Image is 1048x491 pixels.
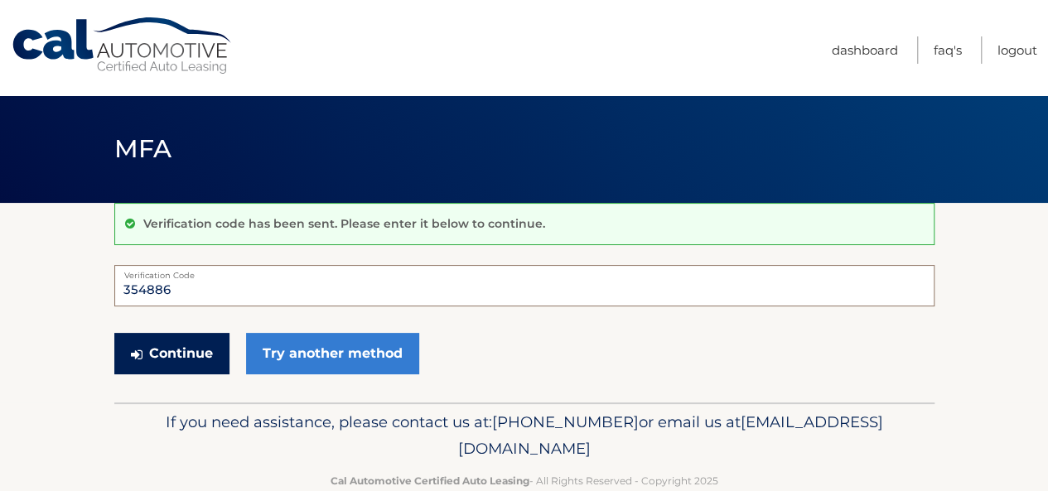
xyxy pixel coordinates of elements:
[934,36,962,64] a: FAQ's
[114,133,172,164] span: MFA
[492,412,639,431] span: [PHONE_NUMBER]
[114,265,935,278] label: Verification Code
[997,36,1037,64] a: Logout
[246,333,419,374] a: Try another method
[143,216,545,231] p: Verification code has been sent. Please enter it below to continue.
[125,472,924,489] p: - All Rights Reserved - Copyright 2025
[331,474,529,487] strong: Cal Automotive Certified Auto Leasing
[125,409,924,462] p: If you need assistance, please contact us at: or email us at
[114,265,935,306] input: Verification Code
[11,17,234,75] a: Cal Automotive
[458,412,883,458] span: [EMAIL_ADDRESS][DOMAIN_NAME]
[114,333,229,374] button: Continue
[832,36,898,64] a: Dashboard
